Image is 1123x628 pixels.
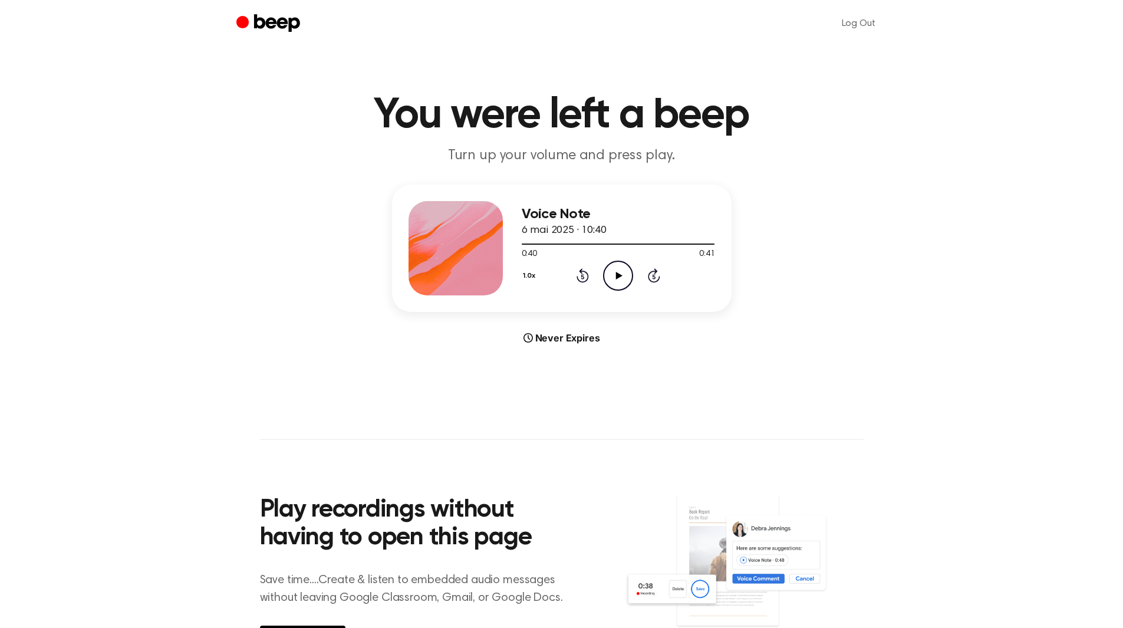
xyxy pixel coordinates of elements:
[335,146,788,166] p: Turn up your volume and press play.
[522,248,537,261] span: 0:40
[699,248,714,261] span: 0:41
[260,571,578,607] p: Save time....Create & listen to embedded audio messages without leaving Google Classroom, Gmail, ...
[522,206,715,222] h3: Voice Note
[236,12,303,35] a: Beep
[522,266,540,286] button: 1.0x
[830,9,887,38] a: Log Out
[260,94,864,137] h1: You were left a beep
[522,225,607,236] span: 6 mai 2025 · 10:40
[392,331,732,345] div: Never Expires
[260,497,578,553] h2: Play recordings without having to open this page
